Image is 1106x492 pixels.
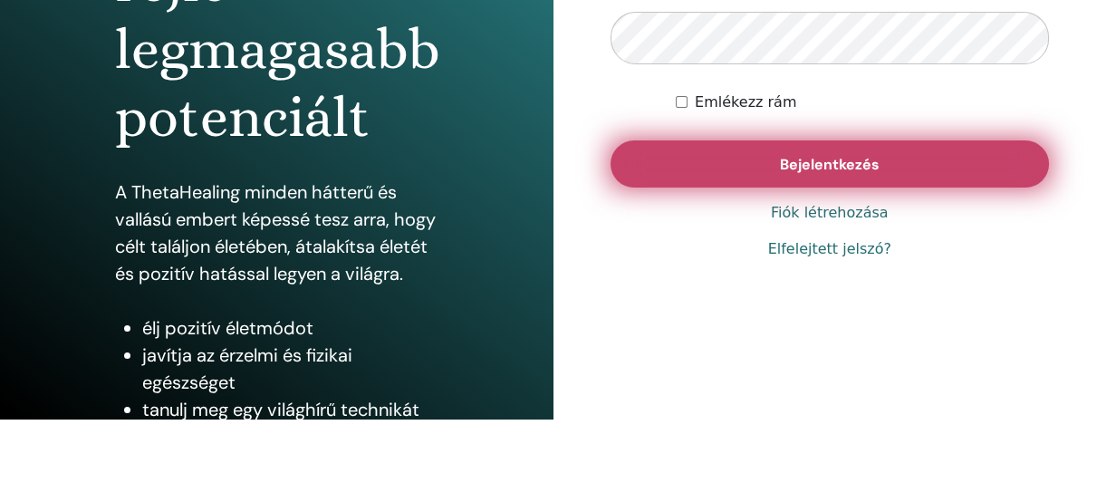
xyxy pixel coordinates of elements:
font: javítja az érzelmi és fizikai egészséget [142,343,352,394]
div: Határozatlan ideig maradjak hitelesítve, vagy amíg manuálisan ki nem jelentkezem [676,92,1049,113]
a: Elfelejtett jelszó? [768,238,891,260]
font: tanulj meg egy világhírű technikát [142,398,419,421]
button: Bejelentkezés [611,140,1050,188]
font: Emlékezz rám [695,93,796,111]
font: élj pozitív életmódot [142,316,313,340]
font: csatlakozz egy globális közösséghez [142,425,330,476]
font: A ThetaHealing minden hátterű és vallású embert képessé tesz arra, hogy célt találjon életében, á... [115,180,436,285]
a: Fiók létrehozása [771,202,889,224]
font: Bejelentkezés [780,155,880,174]
font: Elfelejtett jelszó? [768,240,891,257]
font: Fiók létrehozása [771,204,889,221]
